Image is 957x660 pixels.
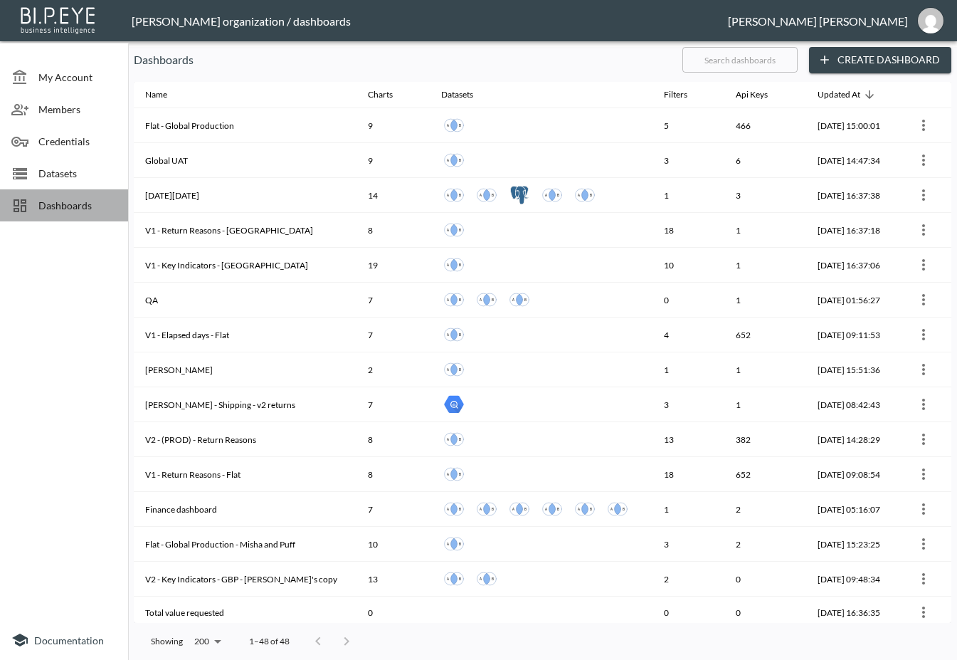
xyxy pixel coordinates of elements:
th: {"type":"div","key":null,"ref":null,"props":{"style":{"display":"flex","gap":10},"children":[{"ty... [430,283,652,318]
a: Global black friday [572,182,598,208]
th: {"type":"div","key":null,"ref":null,"props":{"style":{"display":"flex","gap":10},"children":[{"ty... [430,492,652,527]
th: {"type":{"isMobxInjector":true,"displayName":"inject-with-userStore-stripeStore-dashboardsStore(O... [901,213,951,248]
button: more [912,498,935,520]
th: {"type":{"isMobxInjector":true,"displayName":"inject-with-userStore-stripeStore-dashboardsStore(O... [901,248,951,283]
a: Returned Items Flat - (PROD) - v2 [441,426,467,452]
th: 3 [652,527,724,562]
button: more [912,149,935,172]
th: 2025-08-05, 16:36:35 [806,597,901,629]
a: Flat Global [441,112,467,138]
span: Updated At [818,86,879,103]
img: inner join icon [542,185,562,205]
img: inner join icon [477,185,497,205]
a: Tala UK - returned items - v1 [474,287,499,313]
th: {"type":{"isMobxInjector":true,"displayName":"inject-with-userStore-stripeStore-dashboardsStore(O... [901,457,951,492]
th: 2025-08-26, 16:37:38 [806,178,901,213]
th: 2025-08-10, 09:08:54 [806,457,901,492]
span: Filters [664,86,706,103]
img: inner join icon [608,499,628,519]
button: Create Dashboard [809,47,951,73]
th: 1 [652,492,724,527]
img: inner join icon [575,499,595,519]
th: 2025-08-24, 01:56:27 [806,283,901,318]
th: {"type":"div","key":null,"ref":null,"props":{"style":{"display":"flex","gap":10},"children":[{"ty... [430,178,652,213]
img: inner join icon [444,290,464,310]
img: 7151a5340a926b4f92da4ffde41f27b4 [918,8,943,33]
img: inner join icon [444,255,464,275]
th: {"type":"div","key":null,"ref":null,"props":{"style":{"display":"flex","gap":10},"children":[{"ty... [430,213,652,248]
th: 2025-08-10, 14:28:29 [806,422,901,457]
a: Returns Flat - (PROD) - v2 [441,566,467,592]
img: bipeye-logo [18,4,100,36]
th: 8 [356,213,430,248]
img: inner join icon [575,185,595,205]
th: {"type":{"isMobxInjector":true,"displayName":"inject-with-userStore-stripeStore-dashboardsStore(O... [901,283,951,318]
button: more [912,358,935,381]
img: postgres icon [509,185,529,205]
div: Api Keys [736,86,768,103]
button: more [912,288,935,311]
th: {"type":"div","key":null,"ref":null,"props":{"style":{"display":"flex","gap":10},"children":[{"ty... [430,352,652,387]
th: 382 [724,422,805,457]
th: 9 [356,108,430,143]
th: {"type":"div","key":null,"ref":null,"props":{"style":{"display":"flex","gap":10},"children":[{"ty... [430,108,652,143]
span: My Account [38,70,117,85]
th: 13 [652,422,724,457]
th: V1 - Elapsed days - Flat [134,318,356,352]
th: 7 [356,318,430,352]
img: inner join icon [477,499,497,519]
a: Returned Items Flat - V1 [441,461,467,487]
button: more [912,393,935,416]
th: 8 [356,457,430,492]
th: 2025-08-20, 09:11:53 [806,318,901,352]
th: 2025-08-18, 08:42:43 [806,387,901,422]
th: 5 [652,108,724,143]
a: Flat Global [441,357,467,382]
th: 466 [724,108,805,143]
th: Black friday [134,178,356,213]
span: Charts [368,86,411,103]
img: inner join icon [444,115,464,135]
a: Finance - Returns v2 [474,496,499,522]
p: 1–48 of 48 [249,635,290,647]
button: more [912,601,935,624]
a: Flat Global - UAT [441,147,467,173]
a: Finance - Returns v1 - Motel [507,496,532,522]
a: Documentation [11,632,117,649]
button: more [912,253,935,276]
th: {"type":"div","key":null,"ref":null,"props":{"style":{"display":"flex","gap":10},"children":[{"ty... [430,318,652,352]
th: {"type":{"isMobxInjector":true,"displayName":"inject-with-userStore-stripeStore-dashboardsStore(O... [901,108,951,143]
img: inner join icon [444,185,464,205]
button: more [912,428,935,451]
button: more [912,114,935,137]
th: 1 [724,352,805,387]
th: 0 [724,562,805,597]
div: [PERSON_NAME] [PERSON_NAME] [728,14,908,28]
th: 10 [356,527,430,562]
th: 2025-08-26, 16:37:18 [806,213,901,248]
th: 19 [356,248,430,283]
a: Barkia - V2 - Returns - Shipping [441,392,467,417]
img: inner join icon [444,464,464,484]
th: {"type":{"isMobxInjector":true,"displayName":"inject-with-userStore-stripeStore-dashboardsStore(O... [901,527,951,562]
img: inner join icon [444,569,464,589]
th: {"type":"div","key":null,"ref":null,"props":{"style":{"display":"flex","gap":10},"children":[{"ty... [430,527,652,562]
img: inner join icon [477,569,497,589]
th: 2025-08-27, 15:00:01 [806,108,901,143]
th: 0 [724,597,805,629]
th: {"type":{"isMobxInjector":true,"displayName":"inject-with-userStore-stripeStore-dashboardsStore(O... [901,492,951,527]
div: [PERSON_NAME] organization / dashboards [132,14,728,28]
img: big query icon [444,394,464,414]
img: inner join icon [444,150,464,170]
img: inner join icon [542,499,562,519]
th: {"type":{"isMobxInjector":true,"displayName":"inject-with-userStore-stripeStore-dashboardsStore(O... [901,562,951,597]
div: 200 [189,632,226,651]
th: {"type":"div","key":null,"ref":null,"props":{"style":{"display":"flex","gap":10},"children":[{"ty... [430,248,652,283]
span: Datasets [38,166,117,181]
img: inner join icon [444,534,464,554]
th: 18 [652,457,724,492]
th: {"type":{"isMobxInjector":true,"displayName":"inject-with-userStore-stripeStore-dashboardsStore(O... [901,597,951,629]
th: {"type":"div","key":null,"ref":null,"props":{"style":{"display":"flex","gap":10},"children":[{"ty... [430,387,652,422]
a: Global black friday [474,566,499,592]
th: {"type":{"isMobxInjector":true,"displayName":"inject-with-userStore-stripeStore-dashboardsStore(O... [901,318,951,352]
